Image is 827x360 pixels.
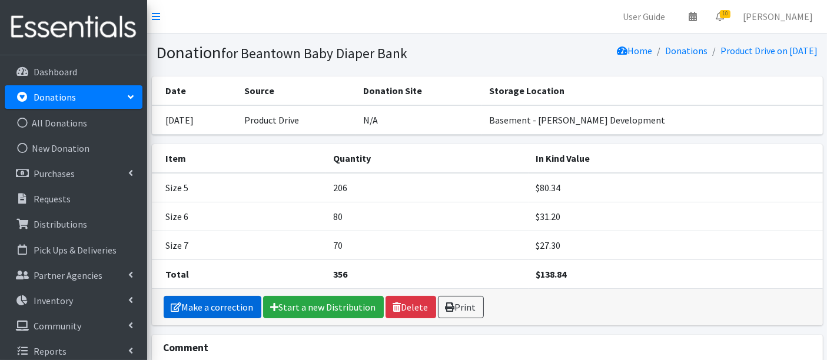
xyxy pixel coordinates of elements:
[34,91,76,103] p: Donations
[152,105,237,135] td: [DATE]
[34,269,102,281] p: Partner Agencies
[157,42,483,63] h1: Donation
[5,212,142,236] a: Distributions
[34,66,77,78] p: Dashboard
[5,238,142,262] a: Pick Ups & Deliveries
[5,111,142,135] a: All Donations
[34,244,117,256] p: Pick Ups & Deliveries
[34,218,87,230] p: Distributions
[356,105,482,135] td: N/A
[5,187,142,211] a: Requests
[5,8,142,47] img: HumanEssentials
[333,268,347,280] strong: 356
[222,45,408,62] small: for Beantown Baby Diaper Bank
[482,105,823,135] td: Basement - [PERSON_NAME] Development
[536,268,566,280] strong: $138.84
[720,10,730,18] span: 10
[529,144,823,173] th: In Kind Value
[263,296,384,318] a: Start a new Distribution
[386,296,436,318] a: Delete
[34,193,71,205] p: Requests
[529,231,823,259] td: $27.30
[34,345,67,357] p: Reports
[5,85,142,109] a: Donations
[5,264,142,287] a: Partner Agencies
[326,231,529,259] td: 70
[237,105,356,135] td: Product Drive
[164,341,209,354] strong: Comment
[5,60,142,84] a: Dashboard
[5,162,142,185] a: Purchases
[326,173,529,202] td: 206
[326,144,529,173] th: Quantity
[164,296,261,318] a: Make a correction
[706,5,733,28] a: 10
[617,45,653,56] a: Home
[166,268,190,280] strong: Total
[237,76,356,105] th: Source
[529,202,823,231] td: $31.20
[326,202,529,231] td: 80
[152,231,327,259] td: Size 7
[529,173,823,202] td: $80.34
[152,173,327,202] td: Size 5
[482,76,823,105] th: Storage Location
[34,295,73,306] p: Inventory
[152,202,327,231] td: Size 6
[666,45,708,56] a: Donations
[438,296,484,318] a: Print
[34,168,75,179] p: Purchases
[152,76,237,105] th: Date
[5,289,142,312] a: Inventory
[613,5,675,28] a: User Guide
[5,136,142,160] a: New Donation
[721,45,818,56] a: Product Drive on [DATE]
[34,320,81,332] p: Community
[5,314,142,338] a: Community
[152,144,327,173] th: Item
[733,5,822,28] a: [PERSON_NAME]
[356,76,482,105] th: Donation Site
